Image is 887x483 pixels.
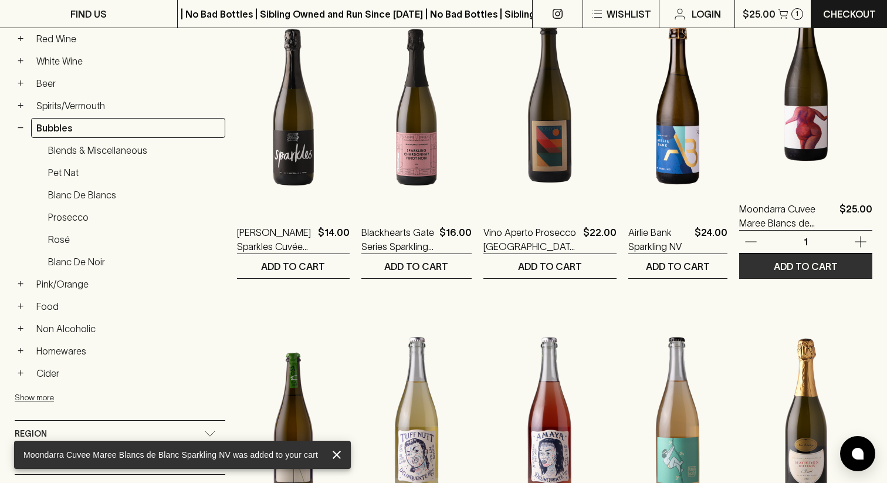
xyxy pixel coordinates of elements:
button: Show more [15,386,168,410]
button: + [15,300,26,312]
a: Food [31,296,225,316]
span: Region [15,427,47,441]
button: close [327,445,346,464]
p: ADD TO CART [646,259,710,273]
p: ADD TO CART [774,259,838,273]
p: $25.00 [743,7,776,21]
button: ADD TO CART [483,254,617,278]
button: ADD TO CART [237,254,350,278]
a: Cider [31,363,225,383]
p: FIND US [70,7,107,21]
p: Wishlist [607,7,651,21]
p: Login [692,7,721,21]
button: ADD TO CART [739,254,872,278]
button: + [15,278,26,290]
p: ADD TO CART [518,259,582,273]
a: Pink/Orange [31,274,225,294]
button: ADD TO CART [361,254,472,278]
p: ADD TO CART [384,259,448,273]
button: + [15,367,26,379]
button: + [15,323,26,335]
a: Blanc de Noir [43,252,225,272]
button: ADD TO CART [628,254,727,278]
p: 1 [795,11,798,17]
img: bubble-icon [852,448,864,460]
div: Moondarra Cuvee Maree Blancs de Blanc Sparkling NV was added to your cart [23,444,318,465]
p: ADD TO CART [261,259,325,273]
div: Region [15,421,225,447]
a: Homewares [31,341,225,361]
a: Non Alcoholic [31,319,225,339]
p: Checkout [823,7,876,21]
button: + [15,345,26,357]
